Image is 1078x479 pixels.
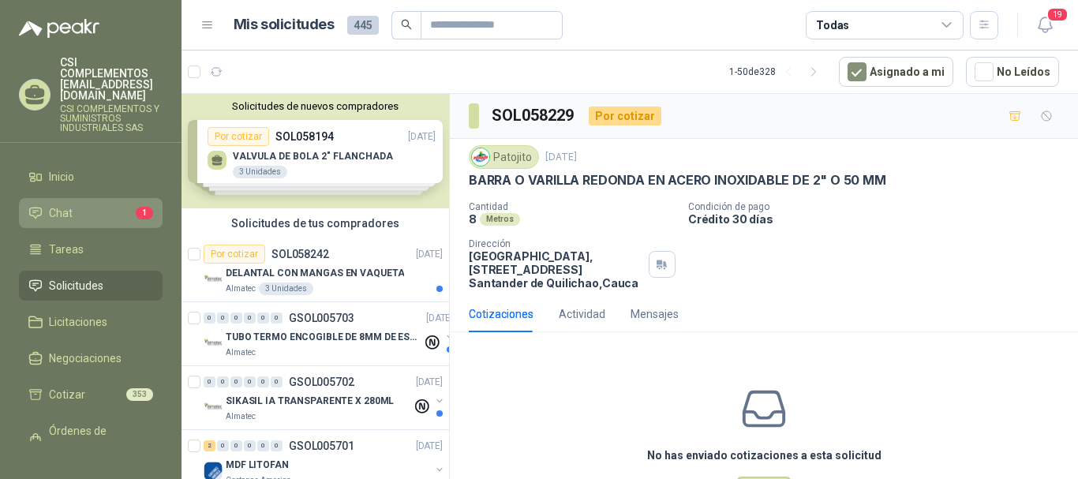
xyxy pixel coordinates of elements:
[469,172,886,189] p: BARRA O VARILLA REDONDA EN ACERO INOXIDABLE DE 2" O 50 MM
[60,104,163,133] p: CSI COMPLEMENTOS Y SUMINISTROS INDUSTRIALES SAS
[126,388,153,401] span: 353
[480,213,520,226] div: Metros
[729,59,826,84] div: 1 - 50 de 328
[188,100,443,112] button: Solicitudes de nuevos compradores
[816,17,849,34] div: Todas
[49,277,103,294] span: Solicitudes
[19,271,163,301] a: Solicitudes
[688,212,1072,226] p: Crédito 30 días
[204,398,223,417] img: Company Logo
[226,458,289,473] p: MDF LITOFAN
[204,376,215,387] div: 0
[204,270,223,289] img: Company Logo
[19,234,163,264] a: Tareas
[257,376,269,387] div: 0
[647,447,881,464] h3: No has enviado cotizaciones a esta solicitud
[259,283,313,295] div: 3 Unidades
[688,201,1072,212] p: Condición de pago
[631,305,679,323] div: Mensajes
[19,307,163,337] a: Licitaciones
[230,312,242,324] div: 0
[204,334,223,353] img: Company Logo
[244,376,256,387] div: 0
[469,305,533,323] div: Cotizaciones
[401,19,412,30] span: search
[271,249,329,260] p: SOL058242
[257,312,269,324] div: 0
[469,145,539,169] div: Patojito
[589,107,661,125] div: Por cotizar
[19,380,163,410] a: Cotizar353
[271,312,283,324] div: 0
[49,313,107,331] span: Licitaciones
[204,245,265,264] div: Por cotizar
[492,103,576,128] h3: SOL058229
[347,16,379,35] span: 445
[226,266,404,281] p: DELANTAL CON MANGAS EN VAQUETA
[559,305,605,323] div: Actividad
[257,440,269,451] div: 0
[204,312,215,324] div: 0
[19,343,163,373] a: Negociaciones
[19,19,99,38] img: Logo peakr
[416,375,443,390] p: [DATE]
[469,201,676,212] p: Cantidad
[19,416,163,463] a: Órdenes de Compra
[19,198,163,228] a: Chat1
[217,312,229,324] div: 0
[472,148,489,166] img: Company Logo
[271,376,283,387] div: 0
[1046,7,1069,22] span: 19
[289,376,354,387] p: GSOL005702
[289,312,354,324] p: GSOL005703
[60,57,163,101] p: CSI COMPLEMENTOS [EMAIL_ADDRESS][DOMAIN_NAME]
[19,162,163,192] a: Inicio
[49,386,85,403] span: Cotizar
[271,440,283,451] div: 0
[234,13,335,36] h1: Mis solicitudes
[230,376,242,387] div: 0
[226,394,394,409] p: SIKASIL IA TRANSPARENTE X 280ML
[182,238,449,302] a: Por cotizarSOL058242[DATE] Company LogoDELANTAL CON MANGAS EN VAQUETAAlmatec3 Unidades
[217,440,229,451] div: 0
[244,312,256,324] div: 0
[416,247,443,262] p: [DATE]
[469,238,642,249] p: Dirección
[136,207,153,219] span: 1
[217,376,229,387] div: 0
[204,440,215,451] div: 2
[182,208,449,238] div: Solicitudes de tus compradores
[226,283,256,295] p: Almatec
[226,346,256,359] p: Almatec
[289,440,354,451] p: GSOL005701
[966,57,1059,87] button: No Leídos
[182,94,449,208] div: Solicitudes de nuevos compradoresPor cotizarSOL058194[DATE] VALVULA DE BOLA 2" FLANCHADA3 Unidade...
[226,410,256,423] p: Almatec
[426,311,453,326] p: [DATE]
[49,241,84,258] span: Tareas
[469,249,642,290] p: [GEOGRAPHIC_DATA], [STREET_ADDRESS] Santander de Quilichao , Cauca
[230,440,242,451] div: 0
[839,57,953,87] button: Asignado a mi
[49,168,74,185] span: Inicio
[49,350,122,367] span: Negociaciones
[49,204,73,222] span: Chat
[416,439,443,454] p: [DATE]
[1031,11,1059,39] button: 19
[204,309,456,359] a: 0 0 0 0 0 0 GSOL005703[DATE] Company LogoTUBO TERMO ENCOGIBLE DE 8MM DE ESPESOR X 5CMSAlmatec
[545,150,577,165] p: [DATE]
[469,212,477,226] p: 8
[49,422,148,457] span: Órdenes de Compra
[226,330,422,345] p: TUBO TERMO ENCOGIBLE DE 8MM DE ESPESOR X 5CMS
[244,440,256,451] div: 0
[204,372,446,423] a: 0 0 0 0 0 0 GSOL005702[DATE] Company LogoSIKASIL IA TRANSPARENTE X 280MLAlmatec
